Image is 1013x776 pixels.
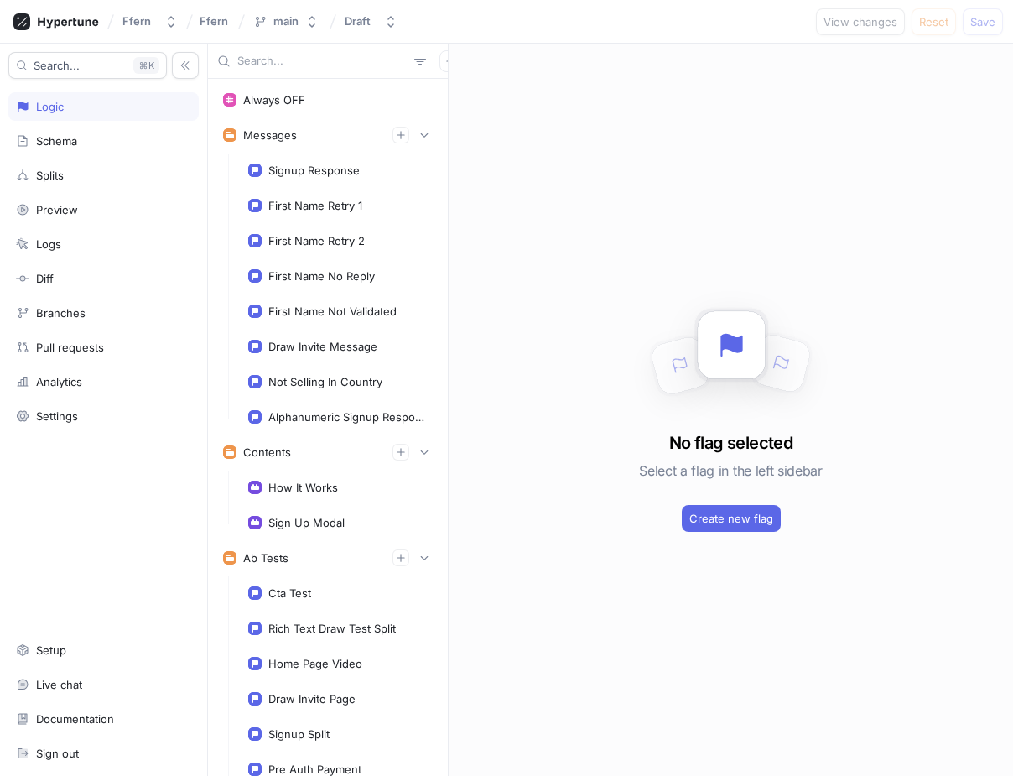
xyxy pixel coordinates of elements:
input: Search... [237,53,408,70]
div: Ffern [122,14,151,29]
span: Search... [34,60,80,70]
button: Search...K [8,52,167,79]
div: Home Page Video [268,657,362,670]
div: Pre Auth Payment [268,763,361,776]
div: Splits [36,169,64,182]
div: Diff [36,272,54,285]
button: Create new flag [682,505,781,532]
div: K [133,57,159,74]
div: Sign out [36,747,79,760]
span: Create new flag [689,513,773,523]
div: Documentation [36,712,114,726]
div: Not Selling In Country [268,375,382,388]
div: First Name Not Validated [268,305,397,318]
button: Draft [338,8,404,35]
div: Cta Test [268,586,311,600]
div: Messages [243,128,297,142]
div: Signup Response [268,164,360,177]
a: Documentation [8,705,199,733]
div: Schema [36,134,77,148]
button: View changes [816,8,905,35]
div: Live chat [36,678,82,691]
div: Sign Up Modal [268,516,345,529]
div: First Name Retry 1 [268,199,362,212]
h3: No flag selected [669,430,792,456]
button: main [247,8,325,35]
div: Draw Invite Page [268,692,356,706]
div: First Name Retry 2 [268,234,365,247]
div: Contents [243,445,291,459]
div: Logs [36,237,61,251]
div: Pull requests [36,341,104,354]
span: View changes [823,17,897,27]
div: Logic [36,100,64,113]
div: First Name No Reply [268,269,375,283]
span: Save [970,17,995,27]
button: Ffern [116,8,184,35]
div: Branches [36,306,86,320]
div: Settings [36,409,78,423]
button: Save [963,8,1003,35]
div: Alphanumeric Signup Response [268,410,426,424]
div: Rich Text Draw Test Split [268,622,396,635]
div: Ab Tests [243,551,288,565]
div: Draft [345,14,371,29]
button: Reset [912,8,956,35]
div: Signup Split [268,727,330,741]
div: Analytics [36,375,82,388]
div: Always OFF [243,93,305,107]
span: Reset [919,17,948,27]
h5: Select a flag in the left sidebar [639,456,822,486]
div: Setup [36,643,66,657]
div: Draw Invite Message [268,340,377,353]
div: Preview [36,203,78,216]
div: How It Works [268,481,338,494]
div: main [273,14,299,29]
span: Ffern [200,15,228,27]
